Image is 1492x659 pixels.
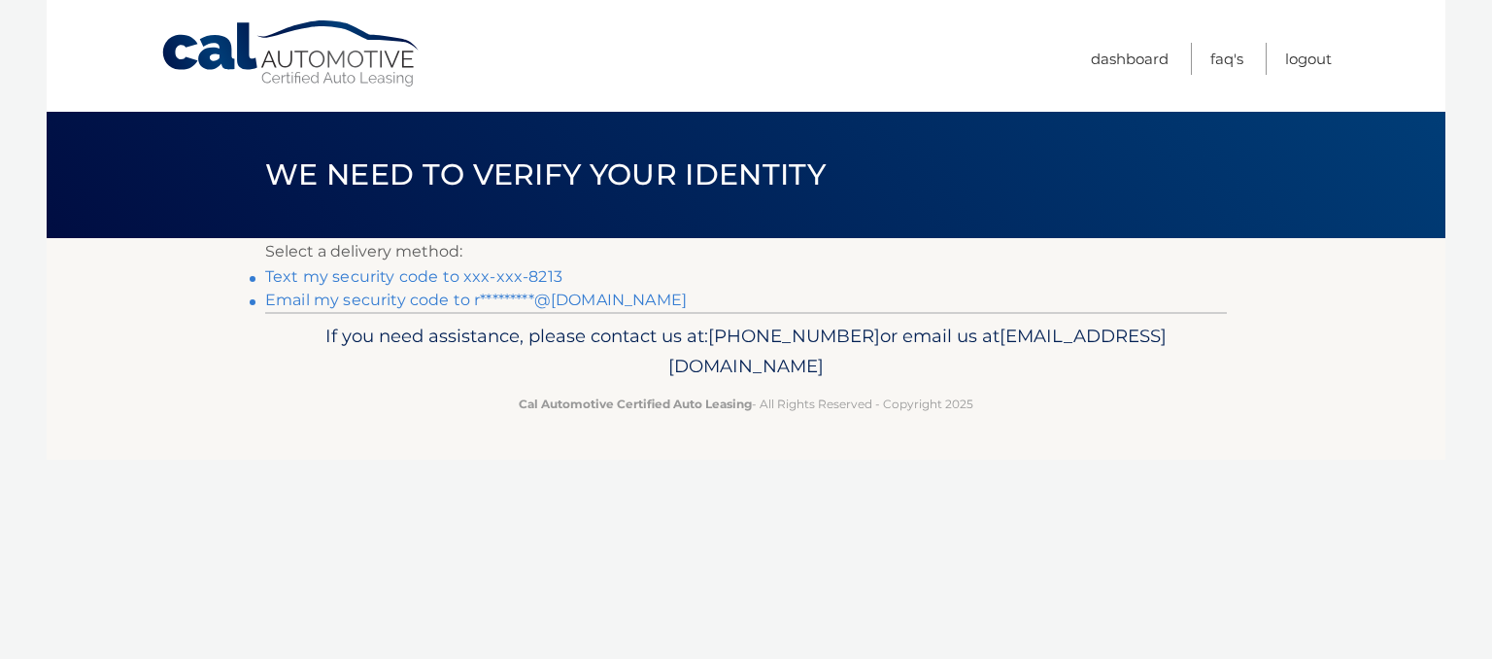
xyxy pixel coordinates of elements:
p: Select a delivery method: [265,238,1227,265]
p: If you need assistance, please contact us at: or email us at [278,321,1214,383]
p: - All Rights Reserved - Copyright 2025 [278,394,1214,414]
a: FAQ's [1210,43,1243,75]
span: [PHONE_NUMBER] [708,325,880,347]
a: Email my security code to r*********@[DOMAIN_NAME] [265,291,687,309]
strong: Cal Automotive Certified Auto Leasing [519,397,752,411]
span: We need to verify your identity [265,156,826,192]
a: Logout [1285,43,1332,75]
a: Cal Automotive [160,19,423,88]
a: Dashboard [1091,43,1169,75]
a: Text my security code to xxx-xxx-8213 [265,267,562,286]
